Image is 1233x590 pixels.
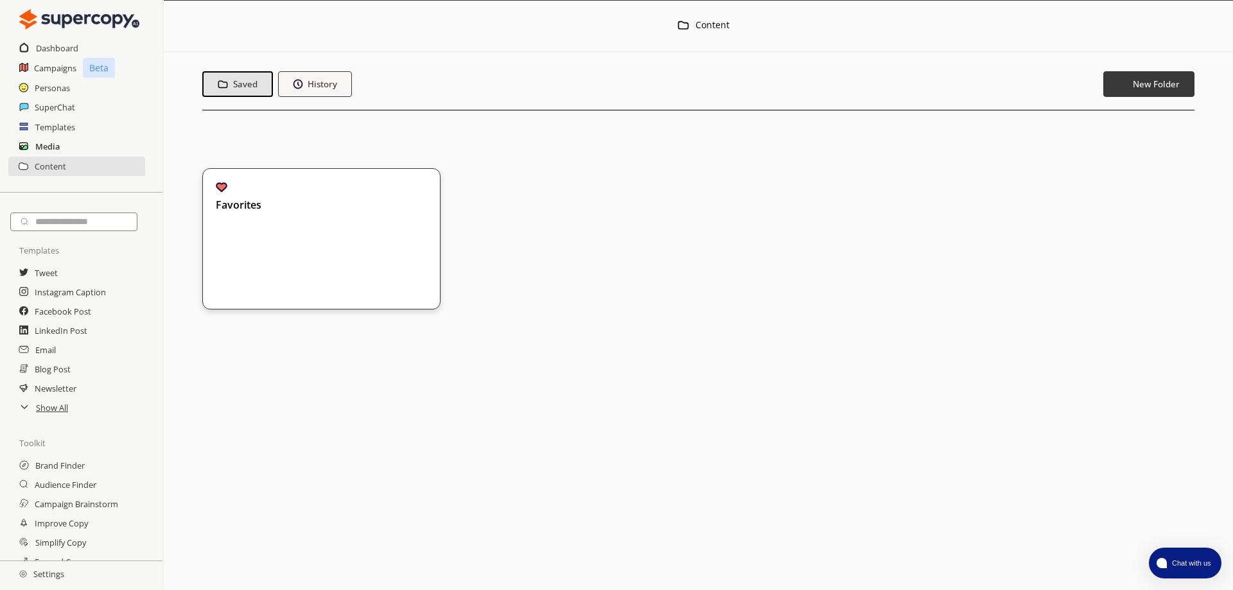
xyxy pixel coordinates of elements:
[678,19,689,31] img: Close
[36,398,68,417] a: Show All
[35,74,45,85] img: tab_domain_overview_orange.svg
[35,137,60,156] a: Media
[34,58,76,78] a: Campaigns
[695,20,730,33] div: Content
[35,157,66,176] a: Content
[35,552,85,571] a: Expand Copy
[142,76,216,84] div: Keywords by Traffic
[35,117,75,137] a: Templates
[35,98,75,117] a: SuperChat
[35,263,58,282] a: Tweet
[36,21,63,31] div: v 4.0.25
[35,494,118,514] a: Campaign Brainstorm
[128,74,138,85] img: tab_keywords_by_traffic_grey.svg
[1133,78,1180,90] b: New Folder
[21,21,31,31] img: logo_orange.svg
[83,58,115,78] p: Beta
[35,321,87,340] a: LinkedIn Post
[308,78,337,90] b: History
[216,182,227,193] img: Close
[35,360,71,379] a: Blog Post
[35,340,56,360] a: Email
[1149,548,1221,578] button: atlas-launcher
[35,78,70,98] a: Personas
[36,39,78,58] a: Dashboard
[21,33,31,44] img: website_grey.svg
[35,379,76,398] a: Newsletter
[278,71,353,97] button: History
[216,200,261,210] b: Favorites
[1103,71,1195,97] button: New Folder
[49,76,115,84] div: Domain Overview
[33,33,91,44] div: Domain: [URL]
[35,533,86,552] a: Simplify Copy
[233,78,258,90] b: Saved
[202,71,273,97] button: Saved
[19,570,27,578] img: Close
[35,282,106,302] a: Instagram Caption
[35,514,88,533] a: Improve Copy
[35,302,91,321] a: Facebook Post
[19,6,139,32] img: Close
[35,475,96,494] a: Audience Finder
[1167,558,1214,568] span: Chat with us
[35,456,85,475] a: Brand Finder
